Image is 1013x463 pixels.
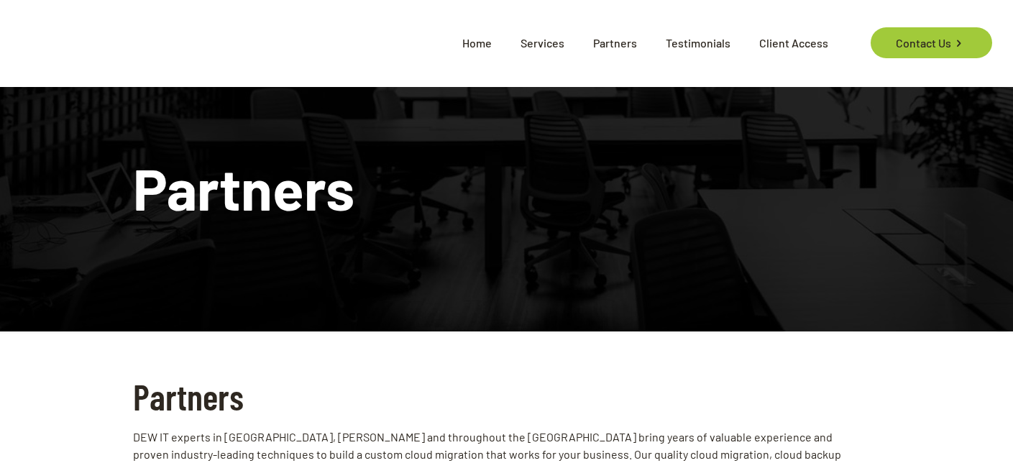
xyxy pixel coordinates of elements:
[133,159,880,216] h1: Partners
[745,22,843,65] span: Client Access
[651,22,745,65] span: Testimonials
[871,27,992,58] a: Contact Us
[448,22,506,65] span: Home
[506,22,579,65] span: Services
[133,375,858,418] h2: Partners
[579,22,651,65] span: Partners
